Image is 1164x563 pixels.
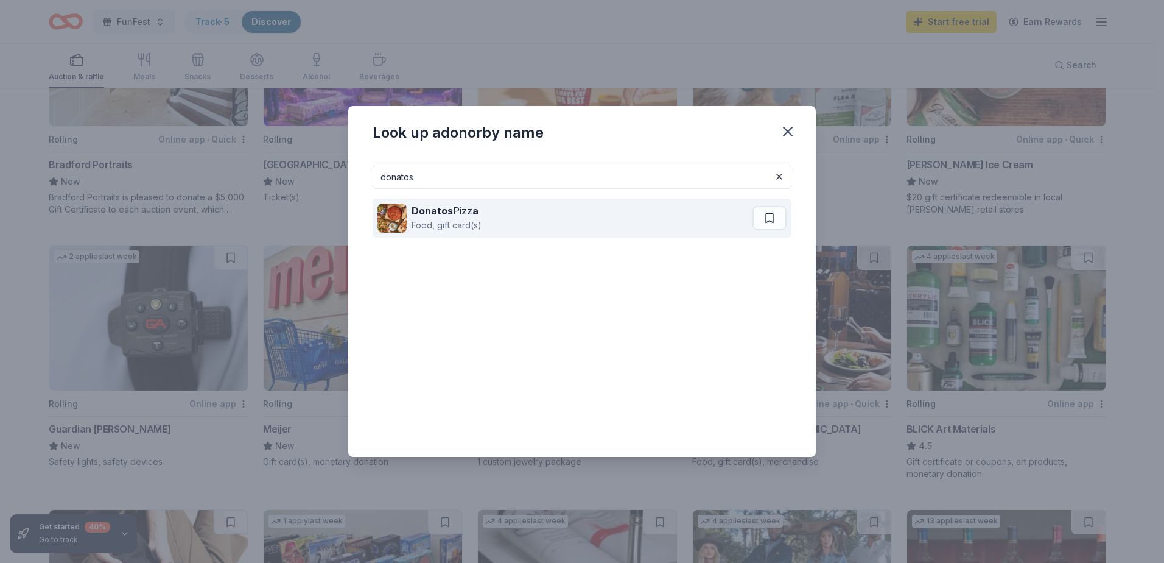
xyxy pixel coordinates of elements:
[373,165,791,189] input: Search
[412,204,482,218] div: Pizz
[412,205,453,217] strong: Donatos
[373,123,544,143] div: Look up a donor by name
[412,218,482,233] div: Food, gift card(s)
[377,204,407,233] img: Image for Donatos Pizza
[472,205,479,217] strong: a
